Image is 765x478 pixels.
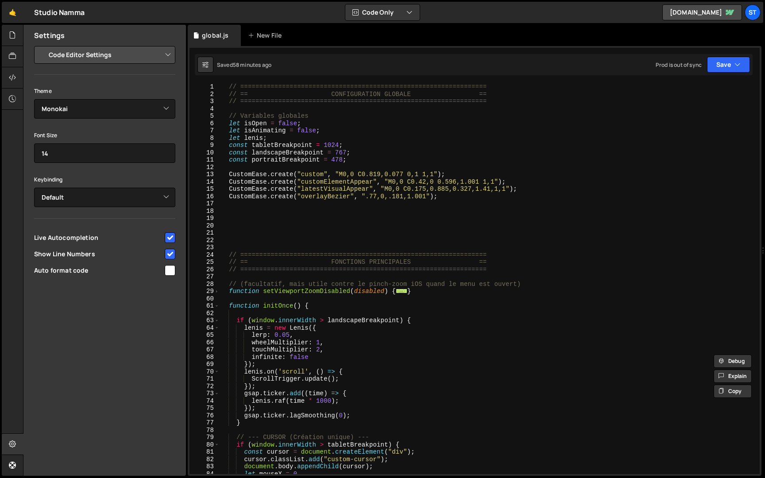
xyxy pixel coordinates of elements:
div: Prod is out of sync [656,61,702,69]
button: Copy [714,385,752,398]
div: 70 [189,368,220,376]
div: 1 [189,83,220,91]
span: ... [396,289,407,293]
a: 🤙 [2,2,23,23]
div: 9 [189,142,220,149]
span: Auto format code [34,266,163,275]
div: 73 [189,390,220,397]
div: 84 [189,470,220,478]
div: 78 [189,427,220,434]
div: 5 [189,112,220,120]
a: [DOMAIN_NAME] [662,4,742,20]
div: 83 [189,463,220,470]
h2: Settings [34,31,65,40]
div: 10 [189,149,220,157]
div: New File [248,31,285,40]
div: 62 [189,310,220,317]
div: 18 [189,208,220,215]
div: 25 [189,258,220,266]
div: 76 [189,412,220,420]
label: Theme [34,87,52,96]
div: 79 [189,434,220,441]
div: 61 [189,302,220,310]
div: 28 [189,281,220,288]
button: Code Only [345,4,420,20]
div: 71 [189,375,220,383]
button: Save [707,57,750,73]
div: 77 [189,419,220,427]
div: 27 [189,273,220,281]
div: 82 [189,456,220,463]
button: Debug [714,355,752,368]
div: 24 [189,251,220,259]
div: 60 [189,295,220,303]
label: Font Size [34,131,57,140]
span: Show Line Numbers [34,250,163,258]
div: 72 [189,383,220,390]
div: 16 [189,193,220,200]
div: 74 [189,397,220,405]
div: global.js [202,31,228,40]
div: 81 [189,448,220,456]
div: 7 [189,127,220,135]
div: 68 [189,354,220,361]
div: 21 [189,229,220,237]
button: Explain [714,370,752,383]
div: 29 [189,288,220,295]
div: 8 [189,135,220,142]
div: 67 [189,346,220,354]
div: 6 [189,120,220,127]
div: 14 [189,178,220,186]
div: 75 [189,405,220,412]
div: 63 [189,317,220,324]
a: St [745,4,761,20]
div: 12 [189,164,220,171]
div: 20 [189,222,220,230]
div: 69 [189,361,220,368]
div: 23 [189,244,220,251]
div: 64 [189,324,220,332]
div: 65 [189,332,220,339]
span: Live Autocompletion [34,233,163,242]
div: 15 [189,185,220,193]
div: 13 [189,171,220,178]
div: 26 [189,266,220,274]
div: 66 [189,339,220,347]
div: 17 [189,200,220,208]
div: 19 [189,215,220,222]
label: Keybinding [34,175,63,184]
div: 80 [189,441,220,449]
div: Studio Namma [34,7,85,18]
div: 3 [189,98,220,105]
div: 22 [189,237,220,244]
div: 11 [189,156,220,164]
div: Saved [217,61,271,69]
div: 4 [189,105,220,113]
div: 2 [189,91,220,98]
div: 58 minutes ago [233,61,271,69]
